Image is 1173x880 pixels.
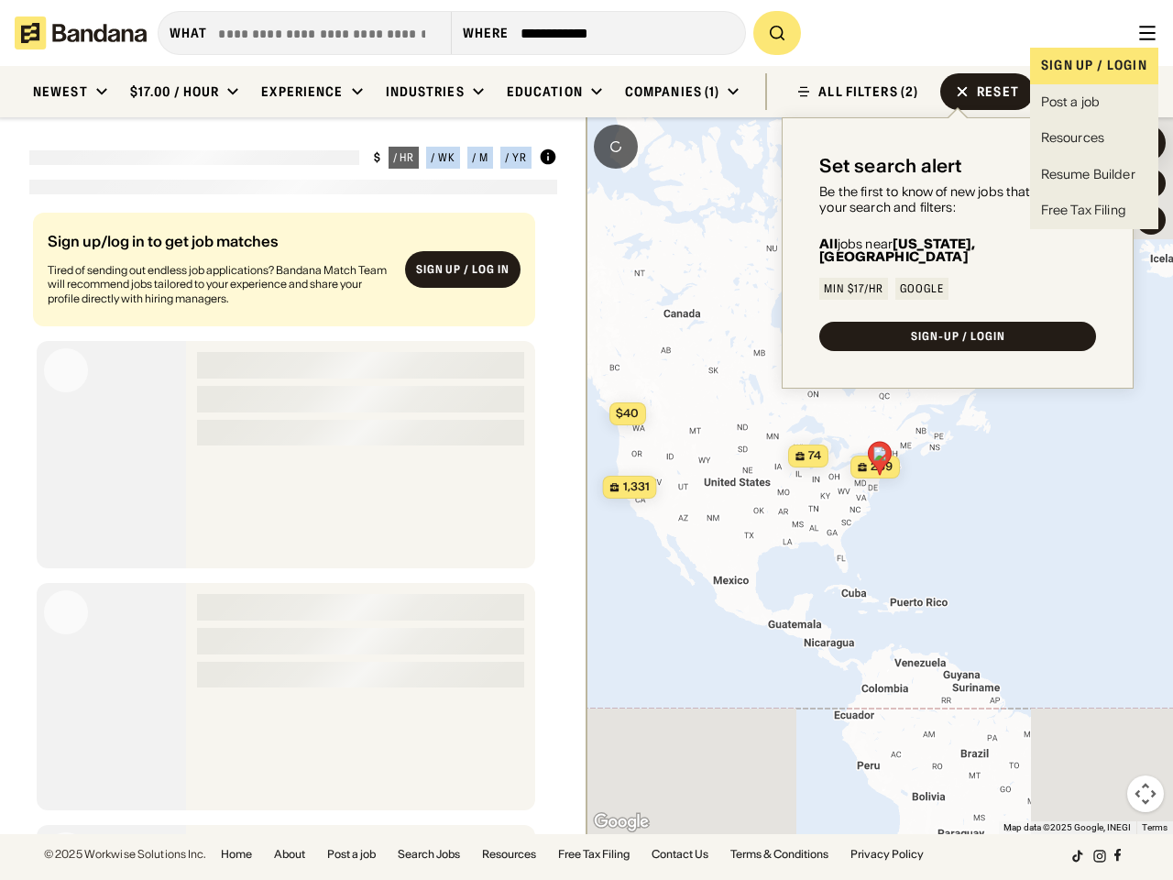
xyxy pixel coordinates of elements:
span: Map data ©2025 Google, INEGI [1003,822,1131,832]
a: Post a job [1030,84,1158,121]
div: Set search alert [819,155,962,177]
a: Free Tax Filing [558,849,630,860]
div: Resume Builder [1041,166,1135,184]
div: Min $17/hr [824,283,883,294]
div: $17.00 / hour [130,83,220,100]
div: Experience [261,83,343,100]
a: Post a job [327,849,376,860]
span: 74 [808,448,821,464]
a: Open this area in Google Maps (opens a new window) [591,810,652,834]
span: 1,331 [623,479,650,495]
div: Resources [1041,129,1104,148]
a: Terms & Conditions [730,849,828,860]
div: / hr [393,152,415,163]
div: what [170,25,207,41]
div: Sign up / login [1030,48,1158,84]
div: Industries [386,83,465,100]
div: ALL FILTERS (2) [818,85,918,98]
div: / wk [431,152,455,163]
div: grid [29,205,557,834]
a: Free Tax Filing [1030,192,1158,229]
div: jobs near [819,237,1096,263]
div: Reset [977,85,1019,98]
div: Sign up / Log in [416,262,510,277]
a: Resume Builder [1030,157,1158,193]
div: Where [463,25,510,41]
div: Newest [33,83,88,100]
a: Resources [1030,120,1158,157]
a: Privacy Policy [850,849,924,860]
div: © 2025 Workwise Solutions Inc. [44,849,206,860]
div: Post a job [1041,93,1100,112]
img: Google [591,810,652,834]
button: Map camera controls [1127,775,1164,812]
div: Free Tax Filing [1041,202,1126,220]
div: Tired of sending out endless job applications? Bandana Match Team will recommend jobs tailored to... [48,263,390,306]
b: All [819,236,837,252]
div: Google [900,283,944,294]
a: Resources [482,849,536,860]
div: Companies (1) [625,83,720,100]
a: Home [221,849,252,860]
div: / m [472,152,488,163]
div: $ [374,150,381,165]
a: About [274,849,305,860]
span: $40 [616,406,639,420]
div: Sign up/log in to get job matches [48,234,390,263]
div: Be the first to know of new jobs that match your search and filters: [819,184,1096,215]
a: Search Jobs [398,849,460,860]
div: SIGN-UP / LOGIN [911,331,1004,342]
div: / yr [505,152,527,163]
div: Education [507,83,583,100]
b: [US_STATE], [GEOGRAPHIC_DATA] [819,236,975,265]
a: Contact Us [652,849,708,860]
a: Terms (opens in new tab) [1142,822,1168,832]
img: Bandana logotype [15,16,147,49]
